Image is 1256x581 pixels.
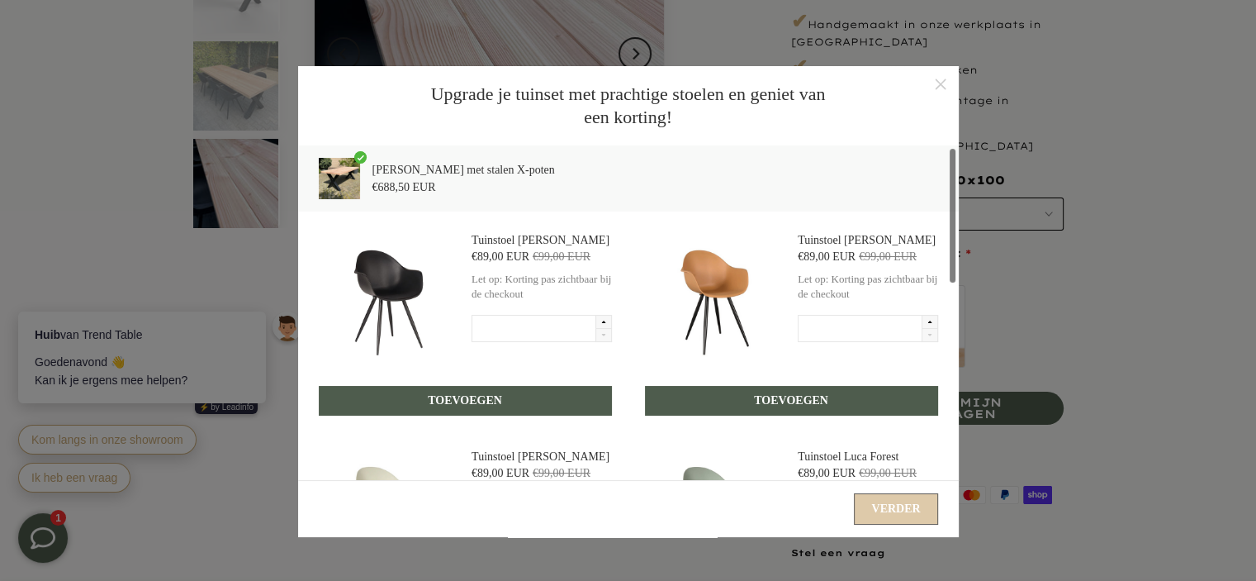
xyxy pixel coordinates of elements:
[54,16,59,27] span: 1
[859,250,917,263] span: €99,00 EUR
[533,467,590,479] span: €99,00 EUR
[798,449,938,465] h4: Tuinstoel Luca Forest
[472,250,529,263] span: €89,00 EUR
[30,201,182,214] span: Kom langs in onze showroom
[298,145,959,480] div: scrollable content
[798,467,856,479] span: €89,00 EUR
[271,79,301,109] img: default-male-avatar.jpg
[17,231,129,260] button: Ik heb een vraag
[193,169,257,182] a: ⚡️ by Leadinfo
[533,250,590,263] span: €99,00 EUR
[33,96,59,109] strong: Huib
[645,386,938,416] button: Toevoegen
[854,493,937,525] button: Verder
[33,93,248,112] div: van Trend Table
[422,83,835,129] h1: Upgrade je tuinset met prachtige stoelen en geniet van een korting!
[798,232,938,249] h4: Tuinstoel [PERSON_NAME]
[17,193,195,222] button: Kom langs in onze showroom
[372,162,555,179] h4: [PERSON_NAME] met stalen X-poten
[30,239,116,252] span: Ik heb een vraag
[33,121,248,158] div: Goedenavond 👋 Kan ik je ergens mee helpen?
[319,386,612,416] button: Toevoegen
[798,265,938,302] p: Let op: Korting pas zichtbaar bij de checkout
[319,158,360,199] img: Product
[798,250,856,263] span: €89,00 EUR
[472,232,612,249] h4: Tuinstoel [PERSON_NAME]
[859,467,917,479] span: €99,00 EUR
[472,449,612,465] h4: Tuinstoel [PERSON_NAME]
[372,181,436,193] span: €688,50 EUR
[472,265,612,302] p: Let op: Korting pas zichtbaar bij de checkout
[472,467,529,479] span: €89,00 EUR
